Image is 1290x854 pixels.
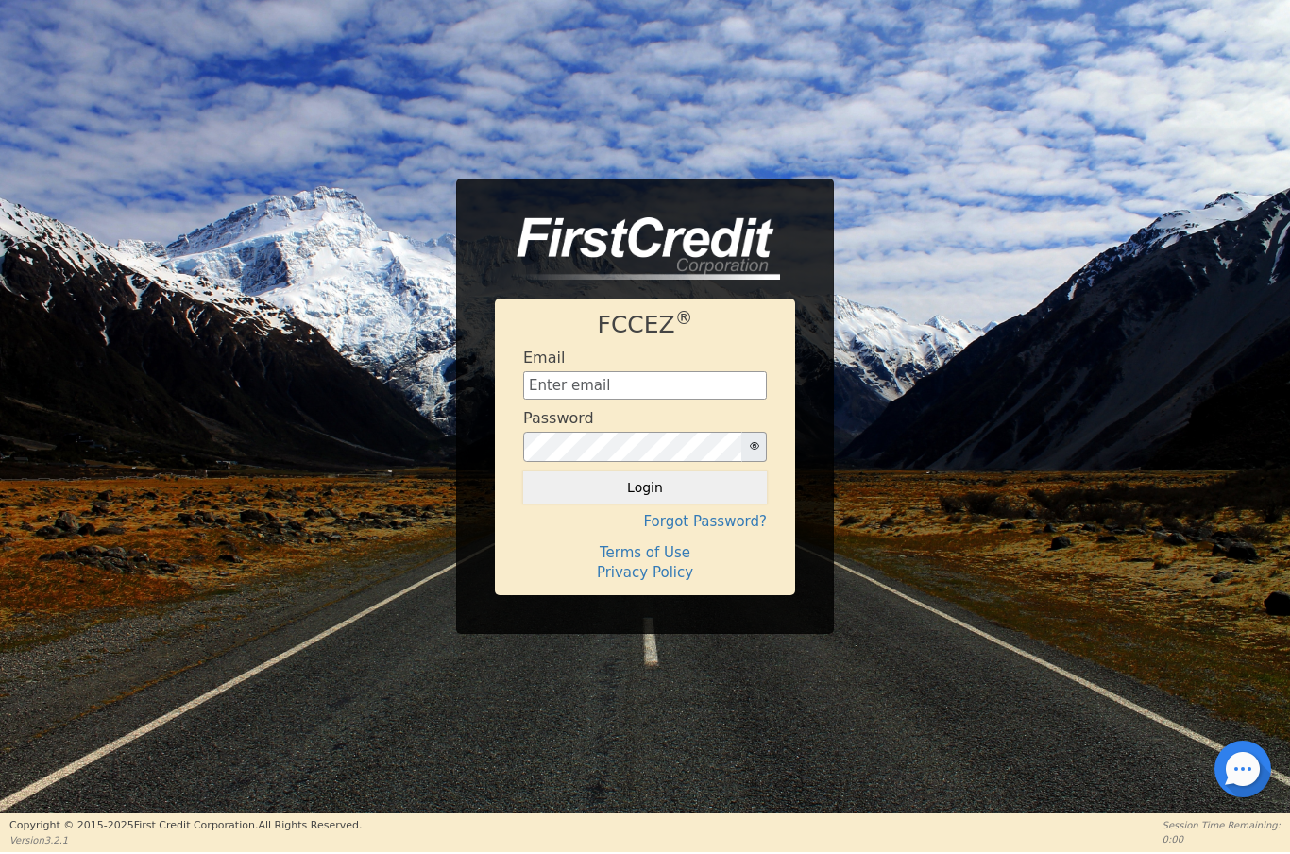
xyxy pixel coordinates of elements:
sup: ® [675,308,693,328]
p: Session Time Remaining: [1163,818,1281,832]
input: Enter email [523,371,767,400]
img: logo-CMu_cnol.png [495,217,780,280]
h4: Privacy Policy [523,564,767,581]
p: Version 3.2.1 [9,833,362,847]
h1: FCCEZ [523,311,767,339]
p: Copyright © 2015- 2025 First Credit Corporation. [9,818,362,834]
h4: Forgot Password? [523,513,767,530]
span: All Rights Reserved. [258,819,362,831]
button: Login [523,471,767,504]
input: password [523,432,742,462]
h4: Terms of Use [523,544,767,561]
h4: Password [523,409,594,427]
h4: Email [523,349,565,367]
p: 0:00 [1163,832,1281,846]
